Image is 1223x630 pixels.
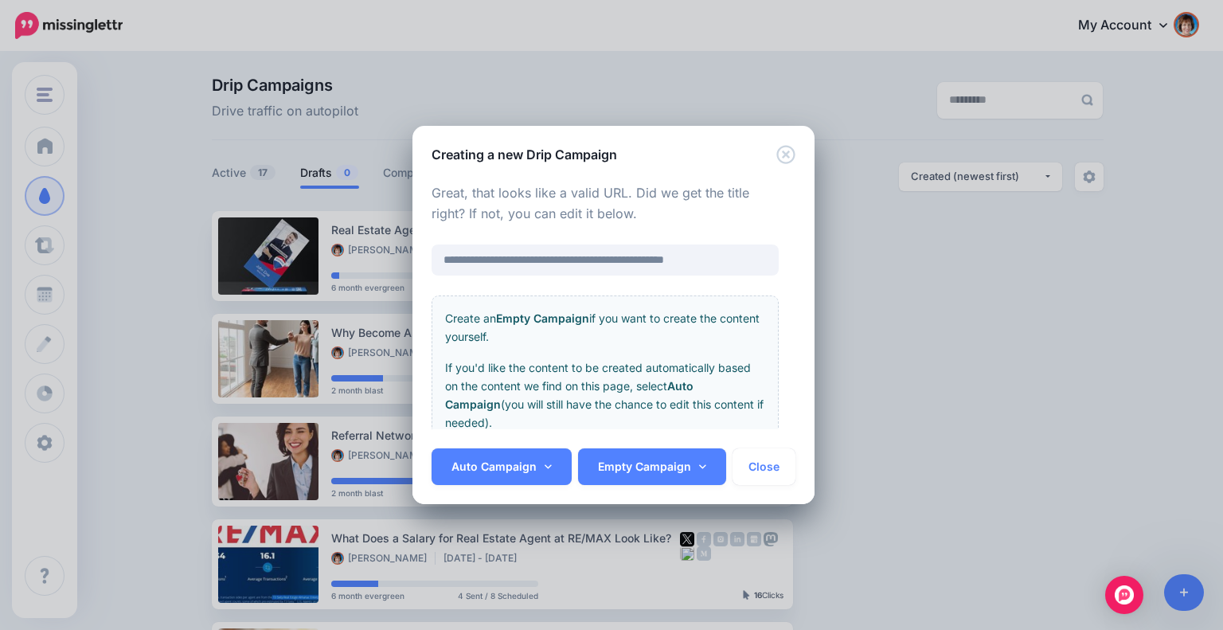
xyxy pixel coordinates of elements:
[445,379,694,411] b: Auto Campaign
[496,311,589,325] b: Empty Campaign
[733,448,795,485] button: Close
[1105,576,1143,614] div: Open Intercom Messenger
[432,448,572,485] a: Auto Campaign
[432,145,617,164] h5: Creating a new Drip Campaign
[578,448,726,485] a: Empty Campaign
[432,183,779,225] p: Great, that looks like a valid URL. Did we get the title right? If not, you can edit it below.
[445,309,765,346] p: Create an if you want to create the content yourself.
[445,358,765,432] p: If you'd like the content to be created automatically based on the content we find on this page, ...
[776,145,795,165] button: Close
